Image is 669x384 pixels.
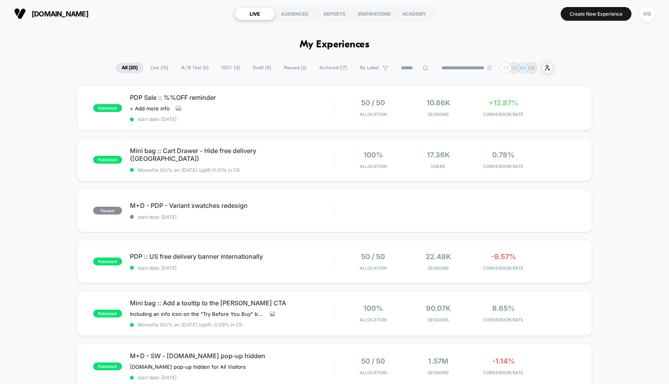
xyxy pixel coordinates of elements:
[426,99,450,107] span: 10.86k
[361,357,385,365] span: 50 / 50
[235,7,275,20] div: LIVE
[247,63,277,73] span: Draft ( 8 )
[363,151,383,159] span: 100%
[175,63,214,73] span: A/B Test ( 6 )
[130,116,334,122] span: start date: [DATE]
[363,304,383,312] span: 100%
[427,151,450,159] span: 17.36k
[275,7,315,20] div: AUDIENCES
[426,252,451,261] span: 22.48k
[138,167,240,173] span: Moved to 100% on: [DATE] . Uplift: 11.01% in CR
[520,65,526,71] p: AS
[130,105,170,112] span: + Add more info
[473,370,534,375] span: CONVERSION RATE
[360,317,387,323] span: Allocation
[500,62,511,74] div: + 7
[360,164,387,169] span: Allocation
[492,151,514,159] span: 0.78%
[12,7,91,20] button: [DOMAIN_NAME]
[487,65,492,70] img: end
[130,299,334,307] span: Mini bag :: Add a tooltip to the [PERSON_NAME] CTA
[491,252,516,261] span: -9.57%
[360,65,379,71] span: By Label
[426,304,451,312] span: 90.07k
[408,112,469,117] span: Sessions
[529,65,535,71] p: BB
[130,214,334,220] span: start date: [DATE]
[561,7,631,21] button: Create New Experience
[489,99,518,107] span: +12.87%
[93,310,122,317] span: published
[473,317,534,323] span: CONVERSION RATE
[130,202,334,209] span: M+D - PDP - Variant swatches redesign
[360,265,387,271] span: Allocation
[116,63,144,73] span: All ( 20 )
[130,375,334,380] span: start date: [DATE]
[492,357,515,365] span: -1.14%
[473,265,534,271] span: CONVERSION RATE
[408,317,469,323] span: Sessions
[93,258,122,265] span: published
[93,156,122,164] span: published
[313,63,353,73] span: Archived ( 17 )
[408,265,469,271] span: Sessions
[361,252,385,261] span: 50 / 50
[278,63,312,73] span: Paused ( 2 )
[130,364,246,370] span: [DOMAIN_NAME] pop-up hidden for All Visitors
[93,207,122,215] span: paused
[511,65,518,71] p: TH
[640,6,655,22] div: MB
[361,99,385,107] span: 50 / 50
[130,252,334,260] span: PDP :: US free delivery banner internationally
[408,370,469,375] span: Sessions
[637,6,657,22] button: MB
[138,322,242,328] span: Moved to 100% on: [DATE] . Uplift: -0.09% in CR
[130,94,334,101] span: PDP Sale :: %%OFF reminder
[216,63,246,73] span: 100% ( 4 )
[32,10,88,18] span: [DOMAIN_NAME]
[394,7,434,20] div: ACADEMY
[473,112,534,117] span: CONVERSION RATE
[14,8,26,20] img: Visually logo
[93,104,122,112] span: published
[360,112,387,117] span: Allocation
[408,164,469,169] span: Users
[354,7,394,20] div: INSPIRATIONS
[315,7,354,20] div: REPORTS
[145,63,174,73] span: Live ( 10 )
[492,304,515,312] span: 8.65%
[130,311,264,317] span: Including an info icon on the "Try Before You Buy" button
[93,362,122,370] span: published
[300,39,370,50] h1: My Experiences
[473,164,534,169] span: CONVERSION RATE
[130,265,334,271] span: start date: [DATE]
[428,357,448,365] span: 1.57M
[130,352,334,360] span: M+D - SW - [DOMAIN_NAME] pop-up hidden
[130,147,334,162] span: Mini bag :: Cart Drawer - Hide free delivery ([GEOGRAPHIC_DATA])
[360,370,387,375] span: Allocation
